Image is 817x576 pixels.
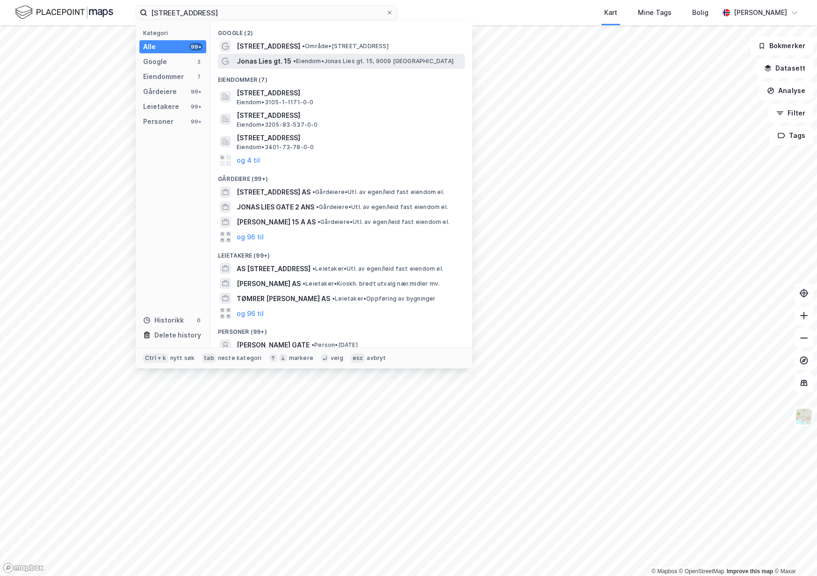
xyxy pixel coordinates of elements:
button: Datasett [756,59,813,78]
span: Eiendom • 3105-1-1171-0-0 [237,99,314,106]
div: neste kategori [218,354,262,362]
span: [PERSON_NAME] GATE [237,339,310,351]
div: Eiendommer [143,71,184,82]
span: [STREET_ADDRESS] [237,132,461,144]
span: Gårdeiere • Utl. av egen/leid fast eiendom el. [316,203,448,211]
span: JONAS LIES GATE 2 ANS [237,202,314,213]
div: velg [331,354,343,362]
div: Historikk [143,315,184,326]
span: Leietaker • Kioskh. bredt utvalg nær.midler mv. [303,280,440,288]
button: og 4 til [237,155,260,166]
div: Eiendommer (7) [210,69,472,86]
span: [PERSON_NAME] AS [237,278,301,289]
span: Eiendom • 3401-73-78-0-0 [237,144,314,151]
div: nytt søk [170,354,195,362]
div: 99+ [189,43,202,50]
span: • [332,295,335,302]
span: • [318,218,320,225]
div: Personer (99+) [210,321,472,338]
div: Google (2) [210,22,472,39]
span: • [302,43,305,50]
div: 99+ [189,103,202,110]
span: Område • [STREET_ADDRESS] [302,43,389,50]
button: og 96 til [237,308,264,319]
div: Kategori [143,29,206,36]
span: • [312,265,315,272]
span: Eiendom • 3205-83-537-0-0 [237,121,318,129]
span: TØMRER [PERSON_NAME] AS [237,293,330,304]
span: [STREET_ADDRESS] [237,41,300,52]
span: Gårdeiere • Utl. av egen/leid fast eiendom el. [312,188,444,196]
span: Gårdeiere • Utl. av egen/leid fast eiendom el. [318,218,449,226]
img: Z [795,408,813,425]
div: tab [202,353,216,363]
span: Leietaker • Utl. av egen/leid fast eiendom el. [312,265,443,273]
div: Kontrollprogram for chat [770,531,817,576]
a: Improve this map [727,568,773,575]
span: Jonas Lies gt. 15 [237,56,291,67]
div: Personer [143,116,174,127]
span: • [293,58,296,65]
a: OpenStreetMap [679,568,724,575]
span: AS [STREET_ADDRESS] [237,263,311,274]
button: Filter [768,104,813,122]
div: Leietakere [143,101,179,112]
div: Alle [143,41,156,52]
div: [PERSON_NAME] [734,7,787,18]
span: [STREET_ADDRESS] [237,110,461,121]
span: Person • [DATE] [311,341,358,349]
button: Tags [770,126,813,145]
span: [PERSON_NAME] 15 A AS [237,216,316,228]
button: Bokmerker [750,36,813,55]
div: Kart [604,7,617,18]
div: Gårdeiere [143,86,177,97]
a: Mapbox [651,568,677,575]
div: Google [143,56,167,67]
div: Delete history [154,330,201,341]
iframe: Chat Widget [770,531,817,576]
div: Leietakere (99+) [210,245,472,261]
div: 99+ [189,88,202,95]
img: logo.f888ab2527a4732fd821a326f86c7f29.svg [15,4,113,21]
span: Leietaker • Oppføring av bygninger [332,295,436,302]
div: 0 [195,317,202,324]
div: avbryt [367,354,386,362]
span: • [316,203,319,210]
span: • [303,280,305,287]
div: 99+ [189,118,202,125]
button: Analyse [759,81,813,100]
a: Mapbox homepage [3,562,44,573]
span: • [312,188,315,195]
div: Mine Tags [638,7,672,18]
div: 2 [195,58,202,65]
div: Bolig [692,7,709,18]
span: • [311,341,314,348]
div: markere [289,354,313,362]
div: Ctrl + k [143,353,168,363]
div: 7 [195,73,202,80]
span: [STREET_ADDRESS] AS [237,187,311,198]
input: Søk på adresse, matrikkel, gårdeiere, leietakere eller personer [147,6,386,20]
div: Gårdeiere (99+) [210,168,472,185]
button: og 96 til [237,231,264,243]
span: [STREET_ADDRESS] [237,87,461,99]
div: esc [351,353,365,363]
span: Eiendom • Jonas Lies gt. 15, 9009 [GEOGRAPHIC_DATA] [293,58,454,65]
